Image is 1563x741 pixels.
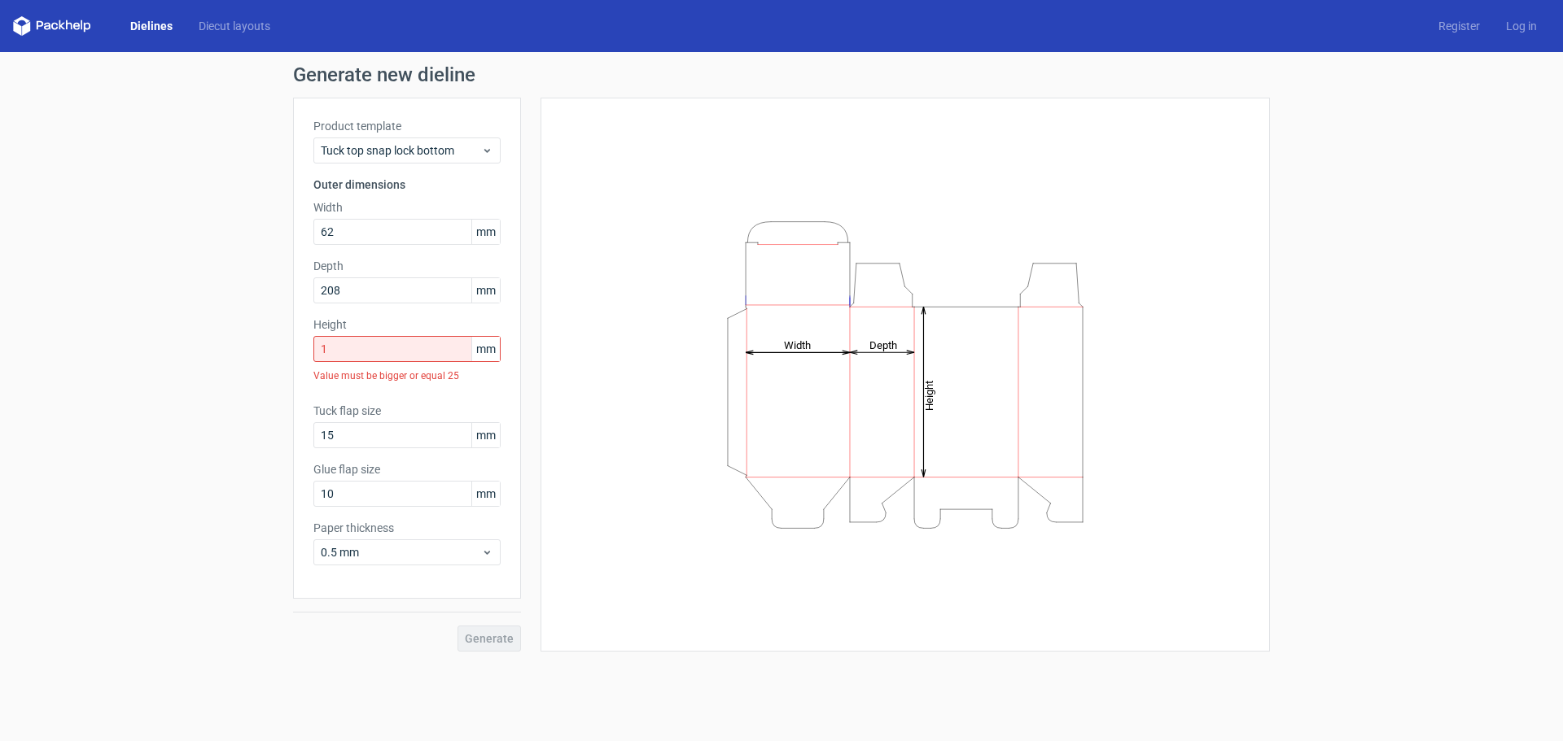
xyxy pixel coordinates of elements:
[293,65,1270,85] h1: Generate new dieline
[471,220,500,244] span: mm
[313,461,501,477] label: Glue flap size
[471,482,500,506] span: mm
[321,544,481,560] span: 0.5 mm
[313,199,501,216] label: Width
[313,520,501,536] label: Paper thickness
[117,18,186,34] a: Dielines
[313,403,501,419] label: Tuck flap size
[313,118,501,134] label: Product template
[1493,18,1550,34] a: Log in
[1425,18,1493,34] a: Register
[321,142,481,159] span: Tuck top snap lock bottom
[471,423,500,447] span: mm
[869,338,897,351] tspan: Depth
[471,337,500,361] span: mm
[784,338,811,351] tspan: Width
[313,362,501,390] div: Value must be bigger or equal 25
[471,278,500,303] span: mm
[313,258,501,274] label: Depth
[186,18,283,34] a: Diecut layouts
[313,316,501,333] label: Height
[923,380,935,410] tspan: Height
[313,177,501,193] h3: Outer dimensions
